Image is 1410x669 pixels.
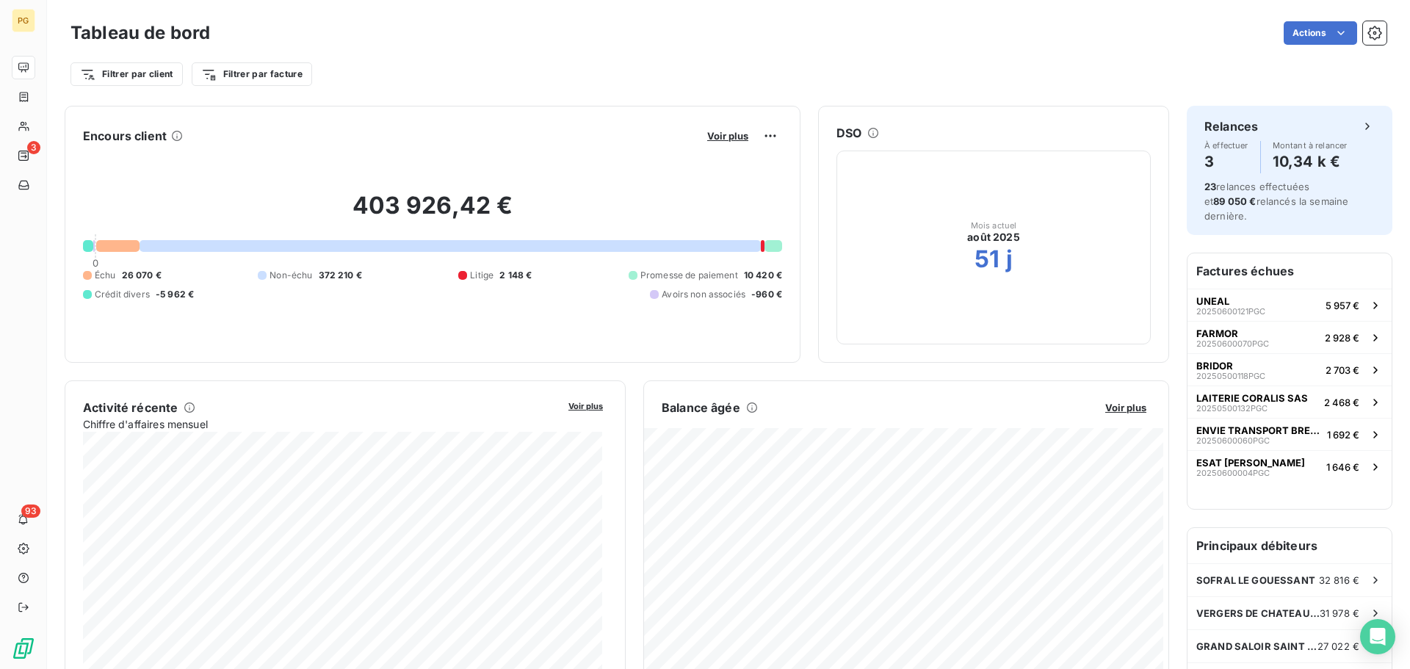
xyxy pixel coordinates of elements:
[1187,418,1392,450] button: ENVIE TRANSPORT BRETAGNE20250600060PGC1 692 €
[1196,295,1229,307] span: UNEAL
[1187,528,1392,563] h6: Principaux débiteurs
[27,141,40,154] span: 3
[564,399,607,412] button: Voir plus
[1196,372,1265,380] span: 20250500118PGC
[971,221,1017,230] span: Mois actuel
[1320,607,1359,619] span: 31 978 €
[470,269,493,282] span: Litige
[1006,245,1013,274] h2: j
[1204,181,1216,192] span: 23
[1187,289,1392,321] button: UNEAL20250600121PGC5 957 €
[1213,195,1256,207] span: 89 050 €
[1273,150,1348,173] h4: 10,34 k €
[93,257,98,269] span: 0
[83,191,782,235] h2: 403 926,42 €
[1324,397,1359,408] span: 2 468 €
[83,127,167,145] h6: Encours client
[751,288,782,301] span: -960 €
[12,9,35,32] div: PG
[1187,386,1392,418] button: LAITERIE CORALIS SAS20250500132PGC2 468 €
[1326,300,1359,311] span: 5 957 €
[836,124,861,142] h6: DSO
[1196,307,1265,316] span: 20250600121PGC
[1284,21,1357,45] button: Actions
[1204,117,1258,135] h6: Relances
[1196,436,1270,445] span: 20250600060PGC
[1196,457,1305,469] span: ESAT [PERSON_NAME]
[21,505,40,518] span: 93
[640,269,738,282] span: Promesse de paiement
[1196,328,1238,339] span: FARMOR
[1204,150,1248,173] h4: 3
[12,144,35,167] a: 3
[83,416,558,432] span: Chiffre d'affaires mensuel
[1204,181,1348,222] span: relances effectuées et relancés la semaine dernière.
[1196,404,1268,413] span: 20250500132PGC
[1105,402,1146,413] span: Voir plus
[1187,353,1392,386] button: BRIDOR20250500118PGC2 703 €
[1327,429,1359,441] span: 1 692 €
[1273,141,1348,150] span: Montant à relancer
[1196,360,1233,372] span: BRIDOR
[499,269,532,282] span: 2 148 €
[703,129,753,142] button: Voir plus
[1325,332,1359,344] span: 2 928 €
[1187,450,1392,482] button: ESAT [PERSON_NAME]20250600004PGC1 646 €
[12,637,35,660] img: Logo LeanPay
[975,245,999,274] h2: 51
[83,399,178,416] h6: Activité récente
[1196,424,1321,436] span: ENVIE TRANSPORT BRETAGNE
[1326,364,1359,376] span: 2 703 €
[95,269,116,282] span: Échu
[1187,253,1392,289] h6: Factures échues
[662,399,740,416] h6: Balance âgée
[1204,141,1248,150] span: À effectuer
[1360,619,1395,654] div: Open Intercom Messenger
[95,288,150,301] span: Crédit divers
[1196,392,1308,404] span: LAITERIE CORALIS SAS
[156,288,194,301] span: -5 962 €
[662,288,745,301] span: Avoirs non associés
[122,269,162,282] span: 26 070 €
[1187,321,1392,353] button: FARMOR20250600070PGC2 928 €
[967,230,1019,245] span: août 2025
[1196,339,1269,348] span: 20250600070PGC
[1196,640,1317,652] span: GRAND SALOIR SAINT NICOLAS
[744,269,782,282] span: 10 420 €
[707,130,748,142] span: Voir plus
[192,62,312,86] button: Filtrer par facture
[1319,574,1359,586] span: 32 816 €
[319,269,362,282] span: 372 210 €
[70,62,183,86] button: Filtrer par client
[1196,469,1270,477] span: 20250600004PGC
[1101,401,1151,414] button: Voir plus
[70,20,210,46] h3: Tableau de bord
[1196,574,1315,586] span: SOFRAL LE GOUESSANT
[1326,461,1359,473] span: 1 646 €
[1317,640,1359,652] span: 27 022 €
[1196,607,1320,619] span: VERGERS DE CHATEAUBOURG SAS
[568,401,603,411] span: Voir plus
[270,269,312,282] span: Non-échu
